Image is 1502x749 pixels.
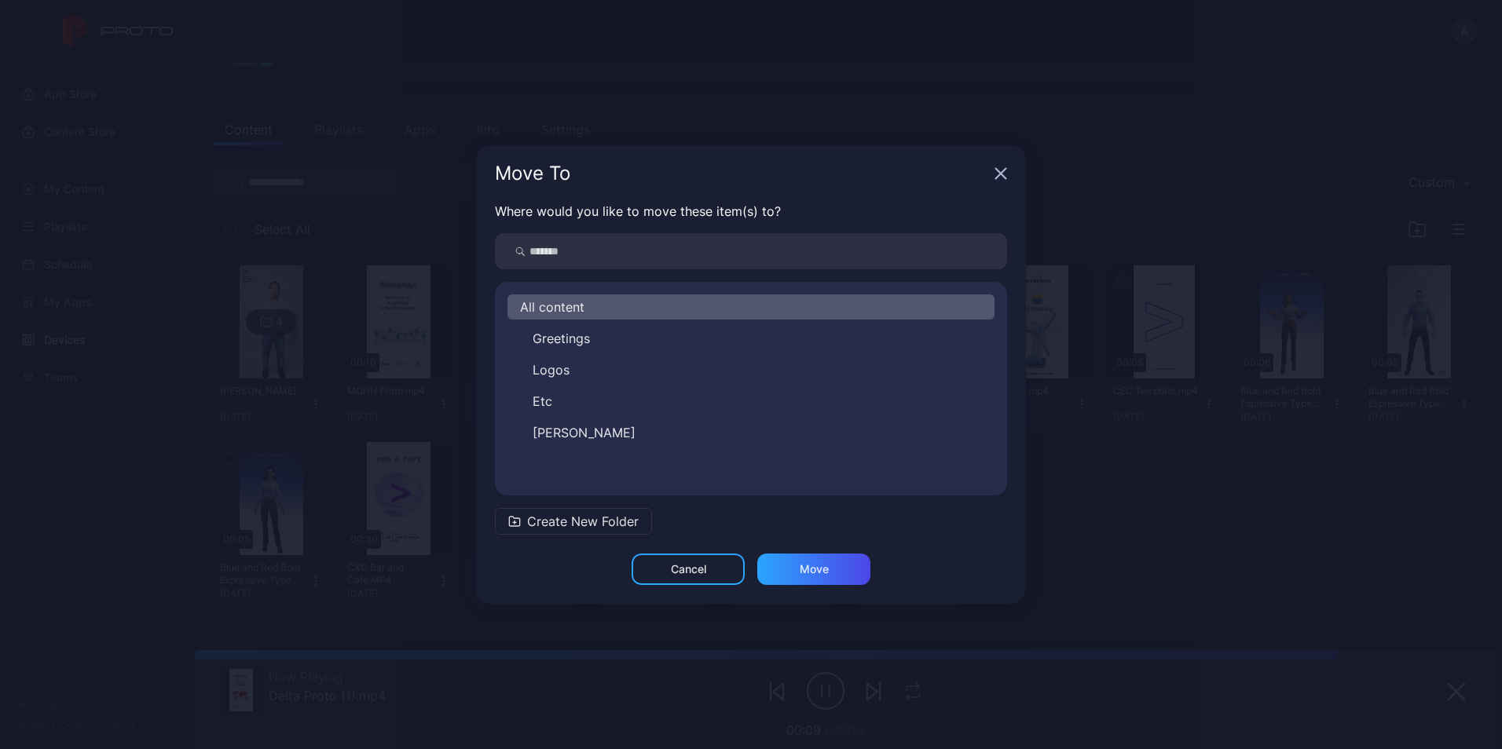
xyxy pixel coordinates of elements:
div: Move [800,563,829,575]
span: Logos [533,360,570,379]
button: Cancel [632,554,745,585]
p: Where would you like to move these item(s) to? [495,202,1007,221]
div: Move To [495,164,988,183]
button: Logos [507,357,995,382]
span: All content [520,298,584,316]
span: Etc [533,392,552,411]
button: Etc [507,389,995,414]
span: [PERSON_NAME] [533,423,636,442]
button: Create New Folder [495,508,652,535]
span: Create New Folder [527,512,639,531]
button: Greetings [507,326,995,351]
span: Greetings [533,329,590,348]
div: Cancel [671,563,706,575]
button: Move [757,554,870,585]
button: [PERSON_NAME] [507,420,995,445]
